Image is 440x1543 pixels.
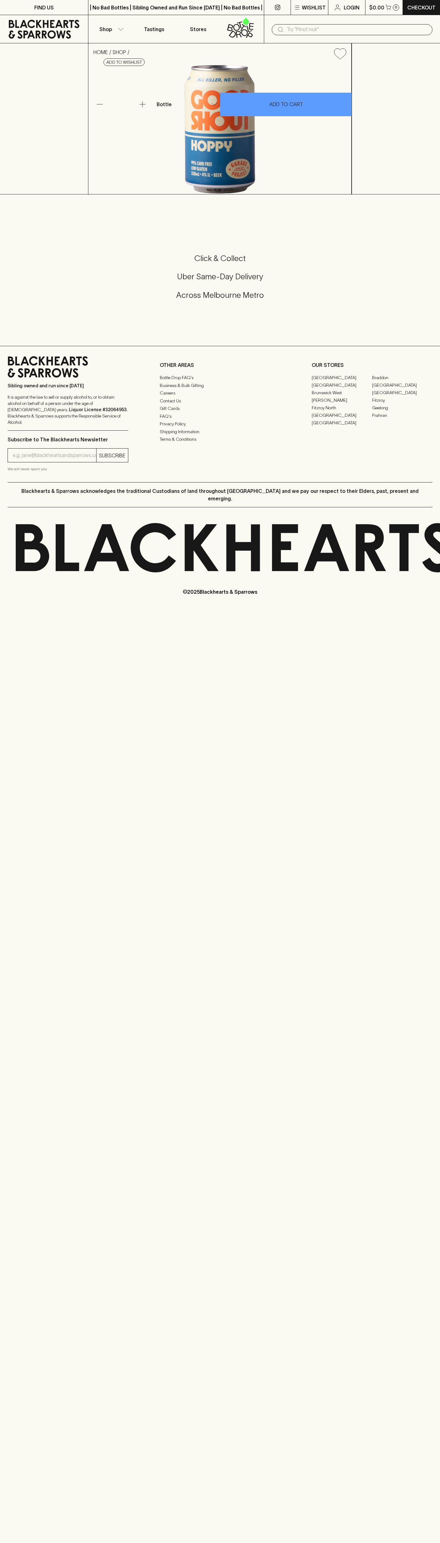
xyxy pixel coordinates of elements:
[144,25,164,33] p: Tastings
[160,405,281,412] a: Gift Cards
[312,404,372,412] a: Fitzroy North
[160,361,281,369] p: OTHER AREAS
[99,452,125,459] p: SUBSCRIBE
[8,228,432,333] div: Call to action block
[8,394,128,425] p: It is against the law to sell or supply alcohol to, or to obtain alcohol on behalf of a person un...
[88,64,351,194] img: 33594.png
[176,15,220,43] a: Stores
[160,436,281,443] a: Terms & Conditions
[8,383,128,389] p: Sibling owned and run since [DATE]
[88,15,132,43] button: Shop
[312,361,432,369] p: OUR STORES
[12,487,428,502] p: Blackhearts & Sparrows acknowledges the traditional Custodians of land throughout [GEOGRAPHIC_DAT...
[8,466,128,472] p: We will never spam you
[372,389,432,396] a: [GEOGRAPHIC_DATA]
[372,381,432,389] a: [GEOGRAPHIC_DATA]
[157,101,172,108] p: Bottle
[407,4,436,11] p: Checkout
[312,389,372,396] a: Brunswick West
[160,390,281,397] a: Careers
[331,46,349,62] button: Add to wishlist
[312,374,372,381] a: [GEOGRAPHIC_DATA]
[8,253,432,264] h5: Click & Collect
[8,436,128,443] p: Subscribe to The Blackhearts Newsletter
[8,271,432,282] h5: Uber Same-Day Delivery
[269,101,303,108] p: ADD TO CART
[372,396,432,404] a: Fitzroy
[312,419,372,427] a: [GEOGRAPHIC_DATA]
[132,15,176,43] a: Tastings
[113,49,126,55] a: SHOP
[160,428,281,435] a: Shipping Information
[312,381,372,389] a: [GEOGRAPHIC_DATA]
[312,396,372,404] a: [PERSON_NAME]
[369,4,384,11] p: $0.00
[8,290,432,300] h5: Across Melbourne Metro
[395,6,397,9] p: 0
[287,25,427,35] input: Try "Pinot noir"
[99,25,112,33] p: Shop
[160,420,281,428] a: Privacy Policy
[372,374,432,381] a: Braddon
[160,374,281,382] a: Bottle Drop FAQ's
[93,49,108,55] a: HOME
[13,450,96,461] input: e.g. jane@blackheartsandsparrows.com.au
[69,407,127,412] strong: Liquor License #32064953
[97,449,128,462] button: SUBSCRIBE
[312,412,372,419] a: [GEOGRAPHIC_DATA]
[154,98,220,111] div: Bottle
[372,412,432,419] a: Prahran
[160,382,281,389] a: Business & Bulk Gifting
[344,4,359,11] p: Login
[220,93,352,116] button: ADD TO CART
[302,4,326,11] p: Wishlist
[103,58,145,66] button: Add to wishlist
[160,397,281,405] a: Contact Us
[190,25,206,33] p: Stores
[160,412,281,420] a: FAQ's
[372,404,432,412] a: Geelong
[34,4,54,11] p: FIND US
